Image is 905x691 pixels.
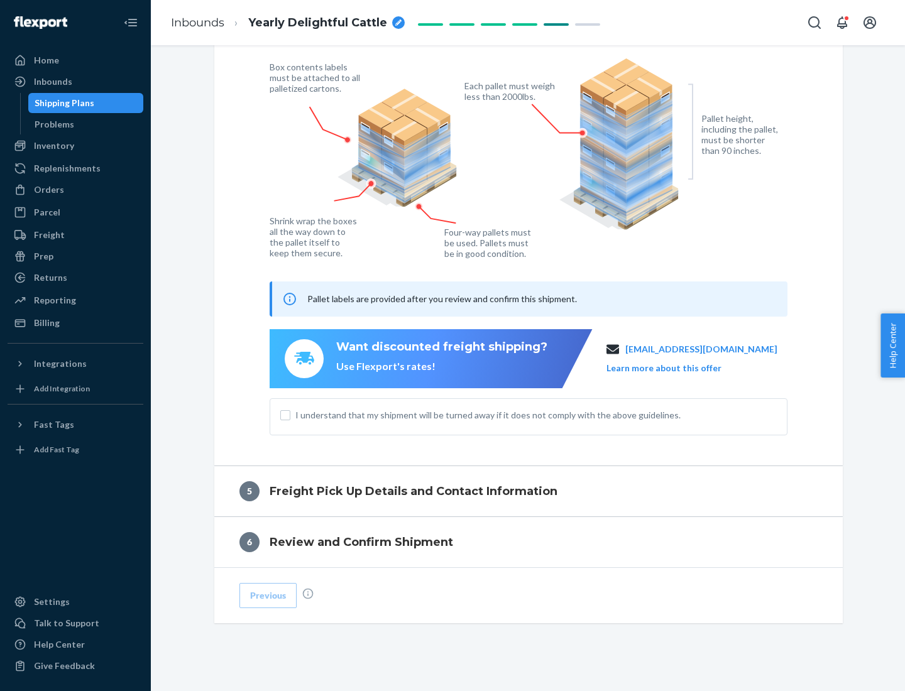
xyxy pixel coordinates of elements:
h4: Review and Confirm Shipment [270,534,453,550]
a: [EMAIL_ADDRESS][DOMAIN_NAME] [625,343,777,356]
button: Fast Tags [8,415,143,435]
input: I understand that my shipment will be turned away if it does not comply with the above guidelines. [280,410,290,420]
img: Flexport logo [14,16,67,29]
a: Settings [8,592,143,612]
div: Settings [34,596,70,608]
button: Open Search Box [802,10,827,35]
a: Replenishments [8,158,143,178]
button: Previous [239,583,297,608]
button: Open notifications [830,10,855,35]
a: Reporting [8,290,143,310]
div: Use Flexport's rates! [336,359,547,374]
a: Help Center [8,634,143,655]
div: Talk to Support [34,617,99,629]
div: Returns [34,271,67,284]
a: Freight [8,225,143,245]
div: Reporting [34,294,76,307]
a: Problems [28,114,144,134]
figcaption: Box contents labels must be attached to all palletized cartons. [270,62,363,94]
a: Home [8,50,143,70]
a: Add Fast Tag [8,440,143,460]
div: 5 [239,481,260,501]
div: Problems [35,118,74,131]
div: Give Feedback [34,660,95,672]
button: Give Feedback [8,656,143,676]
a: Parcel [8,202,143,222]
a: Inbounds [8,72,143,92]
h4: Freight Pick Up Details and Contact Information [270,483,557,499]
div: Want discounted freight shipping? [336,339,547,356]
span: I understand that my shipment will be turned away if it does not comply with the above guidelines. [295,409,777,422]
button: Open account menu [857,10,882,35]
div: Help Center [34,638,85,651]
a: Talk to Support [8,613,143,633]
span: Yearly Delightful Cattle [248,15,387,31]
div: Orders [34,183,64,196]
a: Billing [8,313,143,333]
button: Learn more about this offer [606,362,721,374]
div: 6 [239,532,260,552]
div: Freight [34,229,65,241]
div: Billing [34,317,60,329]
div: Home [34,54,59,67]
a: Inbounds [171,16,224,30]
figcaption: Four-way pallets must be used. Pallets must be in good condition. [444,227,532,259]
div: Shipping Plans [35,97,94,109]
div: Inbounds [34,75,72,88]
a: Orders [8,180,143,200]
div: Integrations [34,357,87,370]
div: Fast Tags [34,418,74,431]
button: Help Center [880,313,905,378]
button: 6Review and Confirm Shipment [214,517,843,567]
button: 5Freight Pick Up Details and Contact Information [214,466,843,516]
div: Prep [34,250,53,263]
div: Inventory [34,139,74,152]
button: Close Navigation [118,10,143,35]
a: Inventory [8,136,143,156]
ol: breadcrumbs [161,4,415,41]
a: Prep [8,246,143,266]
a: Returns [8,268,143,288]
a: Add Integration [8,379,143,399]
figcaption: Each pallet must weigh less than 2000lbs. [464,80,558,102]
div: Add Integration [34,383,90,394]
div: Add Fast Tag [34,444,79,455]
a: Shipping Plans [28,93,144,113]
div: Replenishments [34,162,101,175]
div: Parcel [34,206,60,219]
button: Integrations [8,354,143,374]
span: Pallet labels are provided after you review and confirm this shipment. [307,293,577,304]
figcaption: Shrink wrap the boxes all the way down to the pallet itself to keep them secure. [270,215,359,258]
figcaption: Pallet height, including the pallet, must be shorter than 90 inches. [701,113,784,156]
